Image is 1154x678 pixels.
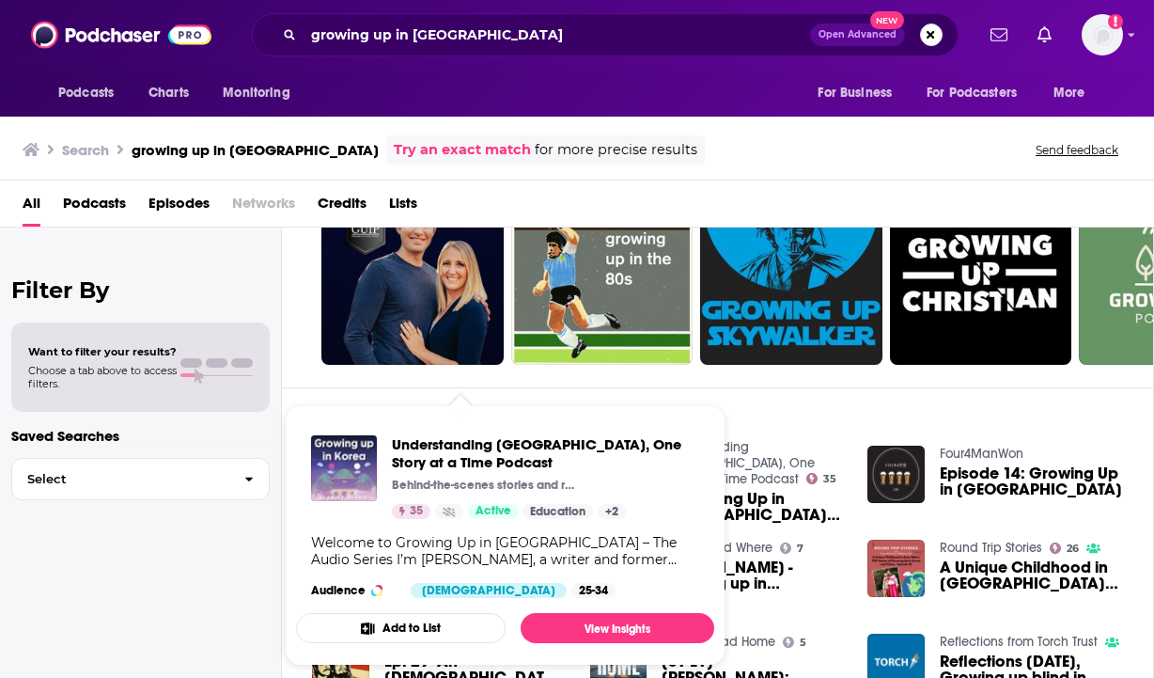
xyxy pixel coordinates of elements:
button: Open AdvancedNew [810,24,905,46]
button: open menu [45,75,138,111]
span: 35 [823,475,836,483]
button: Send feedback [1030,142,1124,158]
a: All [23,188,40,227]
span: 5 [800,639,806,647]
span: Active [476,502,511,521]
span: 26 [1067,544,1079,553]
a: Josh Holm - Growing up in Korea, How Travel Impacts Your Career and Launching a Fashion Line [662,560,845,591]
a: 35 [392,504,430,519]
span: Podcasts [58,80,114,106]
a: Show notifications dropdown [983,19,1015,51]
span: Logged in as RebeccaThomas9000 [1082,14,1123,55]
a: Understanding Korea, One Story at a Time Podcast [392,435,699,471]
div: Search podcasts, credits, & more... [252,13,959,56]
button: Show profile menu [1082,14,1123,55]
a: Understanding Korea, One Story at a Time Podcast [662,439,815,487]
a: 5 [783,637,806,648]
a: +2 [598,504,626,519]
span: for more precise results [535,139,697,161]
img: Understanding Korea, One Story at a Time Podcast [311,435,377,501]
span: For Business [818,80,892,106]
span: Choose a tab above to access filters. [28,364,177,390]
span: Networks [232,188,295,227]
span: A Unique Childhood in [GEOGRAPHIC_DATA]: [PERSON_NAME]'s TCK Stories of Growing Up in [GEOGRAPHIC... [940,560,1123,591]
img: Episode 14: Growing Up in Korea [867,446,925,503]
button: open menu [804,75,915,111]
span: Episode 14: Growing Up in [GEOGRAPHIC_DATA] [940,465,1123,497]
span: 7 [797,544,803,553]
a: View Insights [521,613,714,643]
a: 47 [511,182,694,365]
button: open menu [210,75,314,111]
span: Monitoring [223,80,289,106]
h3: growing up in [GEOGRAPHIC_DATA] [132,141,379,159]
button: Add to List [296,613,506,643]
div: 25-34 [571,583,616,598]
a: Four4ManWon [940,446,1023,462]
h3: Search [62,141,109,159]
a: 55 [321,182,504,365]
a: 35 [806,473,836,484]
a: Charts [136,75,200,111]
img: User Profile [1082,14,1123,55]
div: [DEMOGRAPHIC_DATA] [411,583,567,598]
span: Charts [148,80,189,106]
input: Search podcasts, credits, & more... [304,20,810,50]
a: 7 [780,543,803,554]
svg: Add a profile image [1108,14,1123,29]
a: 49 [700,182,882,365]
a: Round Trip Stories [940,540,1042,556]
span: Open Advanced [819,30,897,39]
p: Saved Searches [11,427,270,445]
button: open menu [1040,75,1109,111]
button: open menu [914,75,1044,111]
span: 35 [410,502,423,521]
img: A Unique Childhood in Asia: Maïa's TCK Stories of Growing Up in Korea and China - Episode 43 [867,540,925,597]
a: Education [522,504,593,519]
a: 1. Growing Up in Korea: But First, Why Korea? [662,491,845,523]
p: Behind-the-scenes stories and research on growing up in Korean society. [392,478,580,493]
span: Understanding [GEOGRAPHIC_DATA], One Story at a Time Podcast [392,435,699,471]
button: Select [11,458,270,500]
a: Reflections from Torch Trust [940,634,1098,650]
a: Episodes [148,188,210,227]
span: Want to filter your results? [28,345,177,358]
a: Credits [318,188,366,227]
a: A Unique Childhood in Asia: Maïa's TCK Stories of Growing Up in Korea and China - Episode 43 [940,560,1123,591]
a: Try an exact match [394,139,531,161]
a: Show notifications dropdown [1030,19,1059,51]
span: 1. Growing Up in [GEOGRAPHIC_DATA]: But First, Why [GEOGRAPHIC_DATA]? [662,491,845,523]
span: More [1053,80,1085,106]
a: Podcasts [63,188,126,227]
a: Active [468,504,519,519]
span: [PERSON_NAME] - Growing up in [GEOGRAPHIC_DATA], How Travel Impacts Your Career and Launching a F... [662,560,845,591]
a: 26 [1050,543,1079,554]
span: New [870,11,904,29]
img: Podchaser - Follow, Share and Rate Podcasts [31,17,211,53]
a: Lists [389,188,417,227]
a: Episode 14: Growing Up in Korea [940,465,1123,497]
h2: Filter By [11,276,270,304]
div: Welcome to Growing Up in [GEOGRAPHIC_DATA] – The Audio Series I’m [PERSON_NAME], a writer and for... [311,534,699,568]
h3: Audience [311,583,396,598]
span: For Podcasters [927,80,1017,106]
span: Select [12,473,229,485]
a: 45 [890,182,1072,365]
